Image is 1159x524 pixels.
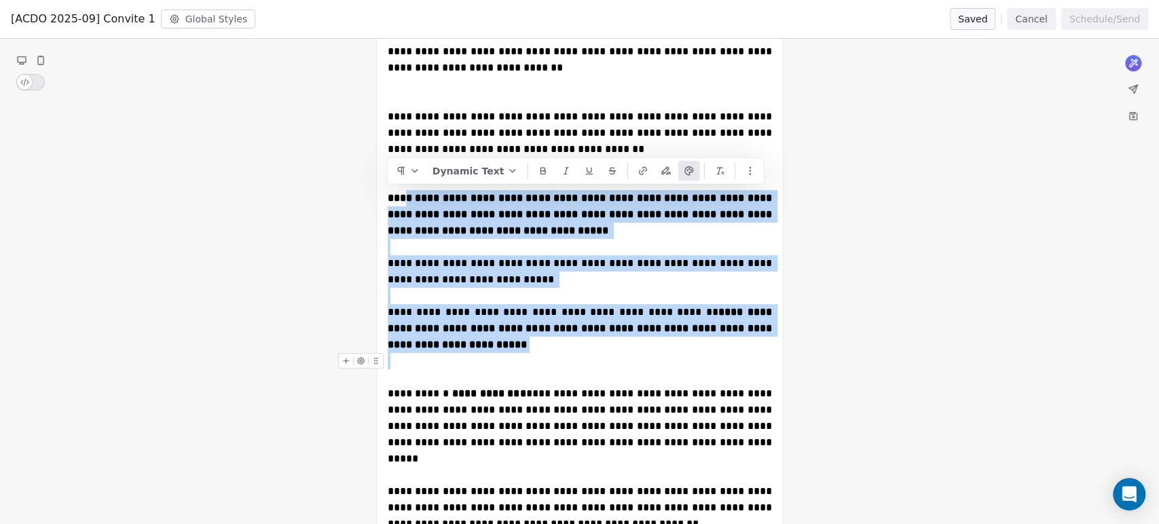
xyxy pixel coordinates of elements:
button: Schedule/Send [1061,8,1148,30]
span: [ACDO 2025-09] Convite 1 [11,11,155,27]
button: Dynamic Text [427,161,523,181]
button: Global Styles [161,10,256,29]
button: Saved [950,8,995,30]
div: Open Intercom Messenger [1113,478,1145,510]
button: Cancel [1007,8,1055,30]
